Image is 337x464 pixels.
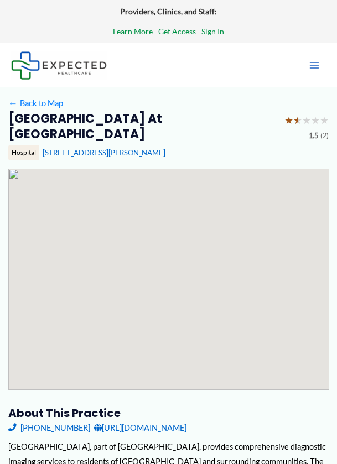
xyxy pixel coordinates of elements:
h3: About this practice [8,406,329,420]
span: 1.5 [309,129,318,143]
span: ★ [311,111,320,130]
span: (2) [320,129,329,143]
button: Main menu toggle [303,54,326,77]
span: ← [8,98,18,108]
a: [URL][DOMAIN_NAME] [94,420,186,435]
div: Hospital [8,145,39,160]
img: Expected Healthcare Logo - side, dark font, small [11,51,107,80]
span: ★ [293,111,302,130]
a: Get Access [158,24,196,39]
a: ←Back to Map [8,96,63,111]
a: Sign In [201,24,224,39]
a: [STREET_ADDRESS][PERSON_NAME] [43,148,165,157]
span: ★ [320,111,329,130]
span: ★ [284,111,293,130]
span: ★ [302,111,311,130]
a: [PHONE_NUMBER] [8,420,90,435]
h2: [GEOGRAPHIC_DATA] at [GEOGRAPHIC_DATA] [8,111,277,143]
strong: Providers, Clinics, and Staff: [120,7,217,16]
a: Learn More [113,24,153,39]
